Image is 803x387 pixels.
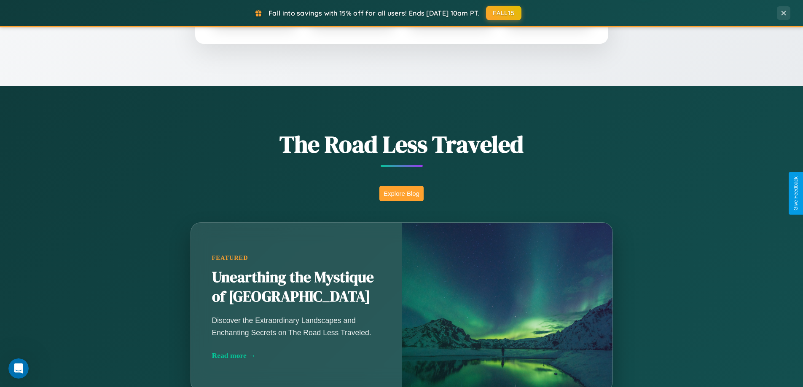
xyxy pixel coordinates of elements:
div: Give Feedback [793,176,799,211]
h1: The Road Less Traveled [149,128,655,160]
h2: Unearthing the Mystique of [GEOGRAPHIC_DATA] [212,268,381,307]
p: Discover the Extraordinary Landscapes and Enchanting Secrets on The Road Less Traveled. [212,315,381,338]
iframe: Intercom live chat [8,358,29,379]
button: Explore Blog [379,186,424,201]
div: Read more → [212,351,381,360]
button: FALL15 [486,6,521,20]
div: Featured [212,254,381,262]
span: Fall into savings with 15% off for all users! Ends [DATE] 10am PT. [269,9,480,17]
